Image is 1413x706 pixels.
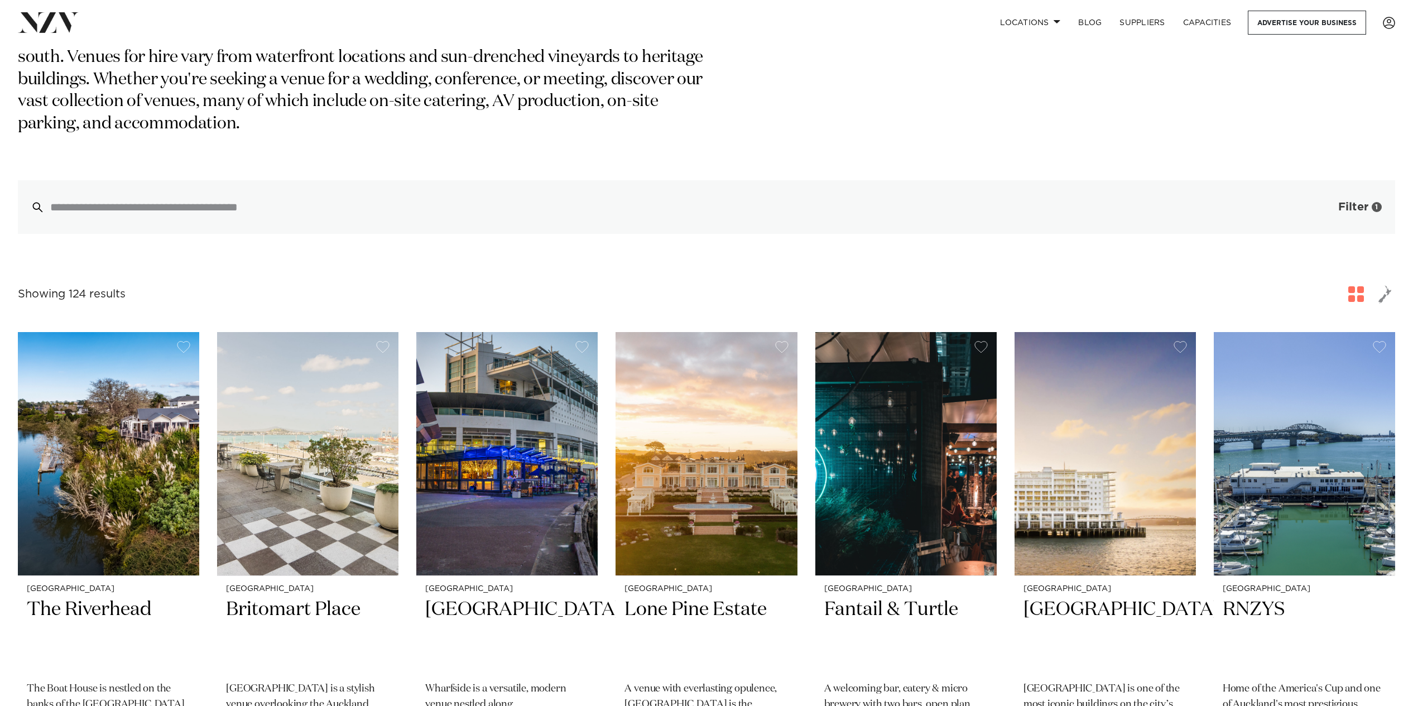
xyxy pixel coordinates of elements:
button: Filter1 [1303,180,1395,234]
small: [GEOGRAPHIC_DATA] [27,585,190,593]
a: Capacities [1174,11,1241,35]
h2: The Riverhead [27,597,190,673]
small: [GEOGRAPHIC_DATA] [226,585,390,593]
div: 1 [1372,202,1382,212]
img: nzv-logo.png [18,12,79,32]
a: BLOG [1069,11,1111,35]
h2: Fantail & Turtle [824,597,988,673]
h2: Lone Pine Estate [624,597,788,673]
h2: [GEOGRAPHIC_DATA] [425,597,589,673]
a: Advertise your business [1248,11,1366,35]
a: SUPPLIERS [1111,11,1174,35]
div: Showing 124 results [18,286,126,303]
small: [GEOGRAPHIC_DATA] [425,585,589,593]
small: [GEOGRAPHIC_DATA] [1023,585,1187,593]
span: Filter [1338,201,1368,213]
h2: Britomart Place [226,597,390,673]
h2: RNZYS [1223,597,1386,673]
small: [GEOGRAPHIC_DATA] [824,585,988,593]
h2: [GEOGRAPHIC_DATA] [1023,597,1187,673]
a: Locations [991,11,1069,35]
small: [GEOGRAPHIC_DATA] [1223,585,1386,593]
small: [GEOGRAPHIC_DATA] [624,585,788,593]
